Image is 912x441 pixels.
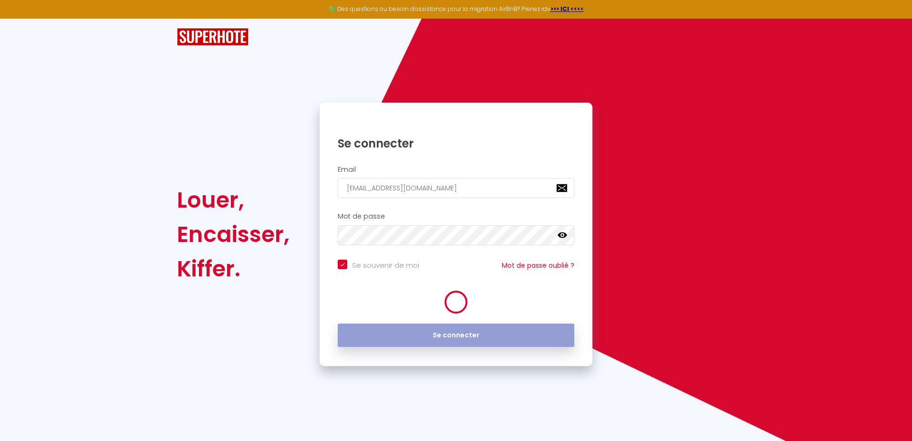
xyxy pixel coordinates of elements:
div: Louer, [177,183,290,217]
a: >>> ICI <<<< [550,5,584,13]
input: Ton Email [338,178,574,198]
div: Encaisser, [177,217,290,252]
div: Kiffer. [177,252,290,286]
h2: Mot de passe [338,212,574,220]
h1: Se connecter [338,136,574,151]
h2: Email [338,166,574,174]
img: SuperHote logo [177,28,249,46]
a: Mot de passe oublié ? [502,261,574,270]
button: Se connecter [338,324,574,347]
